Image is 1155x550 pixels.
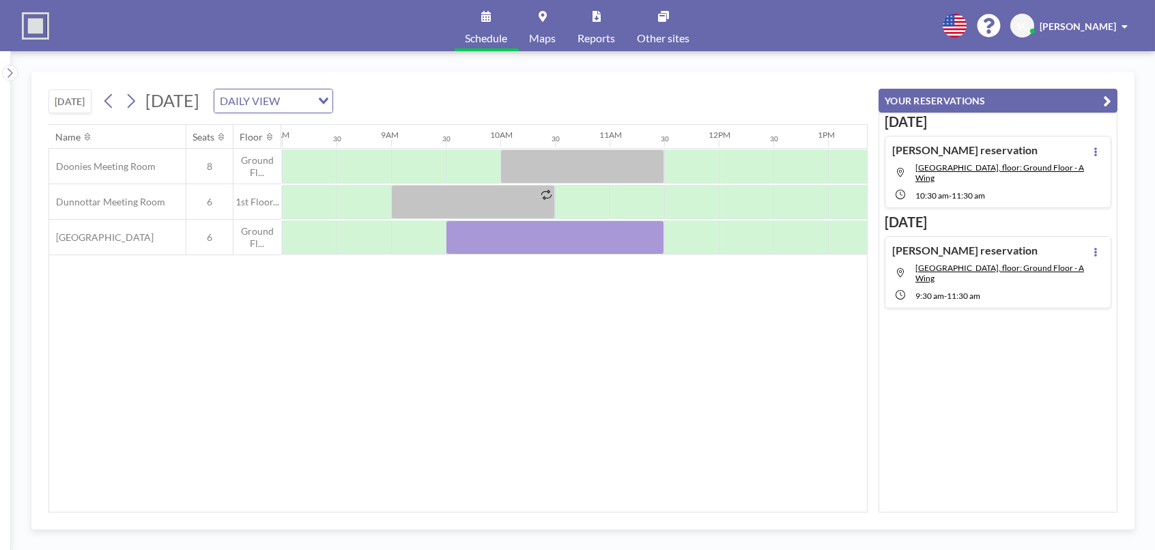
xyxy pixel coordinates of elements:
button: YOUR RESERVATIONS [879,89,1117,113]
span: Ground Fl... [233,154,281,178]
h3: [DATE] [885,214,1111,231]
div: 30 [442,134,451,143]
div: 12PM [709,130,730,140]
h4: [PERSON_NAME] reservation [892,143,1038,157]
span: 8 [186,160,233,173]
span: [GEOGRAPHIC_DATA] [49,231,154,244]
span: 11:30 AM [947,291,980,301]
span: 10:30 AM [915,190,949,201]
div: 30 [552,134,560,143]
h3: [DATE] [885,113,1111,130]
span: - [944,291,947,301]
span: Reports [578,33,616,44]
span: 1st Floor... [233,196,281,208]
span: Ground Fl... [233,225,281,249]
span: SC [1016,20,1028,32]
div: 30 [661,134,669,143]
button: [DATE] [48,89,91,113]
div: Floor [240,131,263,143]
span: DAILY VIEW [217,92,283,110]
span: Loirston Meeting Room, floor: Ground Floor - A Wing [915,162,1084,183]
div: 9AM [381,130,399,140]
h4: [PERSON_NAME] reservation [892,244,1038,257]
img: organization-logo [22,12,49,40]
span: 6 [186,231,233,244]
div: Search for option [214,89,332,113]
div: 11AM [599,130,622,140]
div: Seats [193,131,215,143]
span: 11:30 AM [952,190,985,201]
span: [DATE] [145,90,199,111]
span: Maps [530,33,556,44]
span: - [949,190,952,201]
span: Loirston Meeting Room, floor: Ground Floor - A Wing [915,263,1084,283]
span: Schedule [466,33,508,44]
span: Other sites [638,33,690,44]
span: Doonies Meeting Room [49,160,156,173]
div: Name [56,131,81,143]
span: Dunnottar Meeting Room [49,196,165,208]
span: [PERSON_NAME] [1040,20,1116,32]
span: 6 [186,196,233,208]
div: 10AM [490,130,513,140]
span: 9:30 AM [915,291,944,301]
div: 30 [770,134,778,143]
input: Search for option [284,92,310,110]
div: 1PM [818,130,835,140]
div: 30 [333,134,341,143]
